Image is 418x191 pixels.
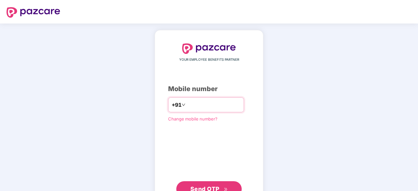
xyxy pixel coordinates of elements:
img: logo [7,7,60,18]
div: Mobile number [168,84,250,94]
span: YOUR EMPLOYEE BENEFITS PARTNER [179,57,239,62]
span: +91 [172,101,182,109]
img: logo [182,43,236,54]
a: Change mobile number? [168,116,218,121]
span: down [182,103,185,107]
